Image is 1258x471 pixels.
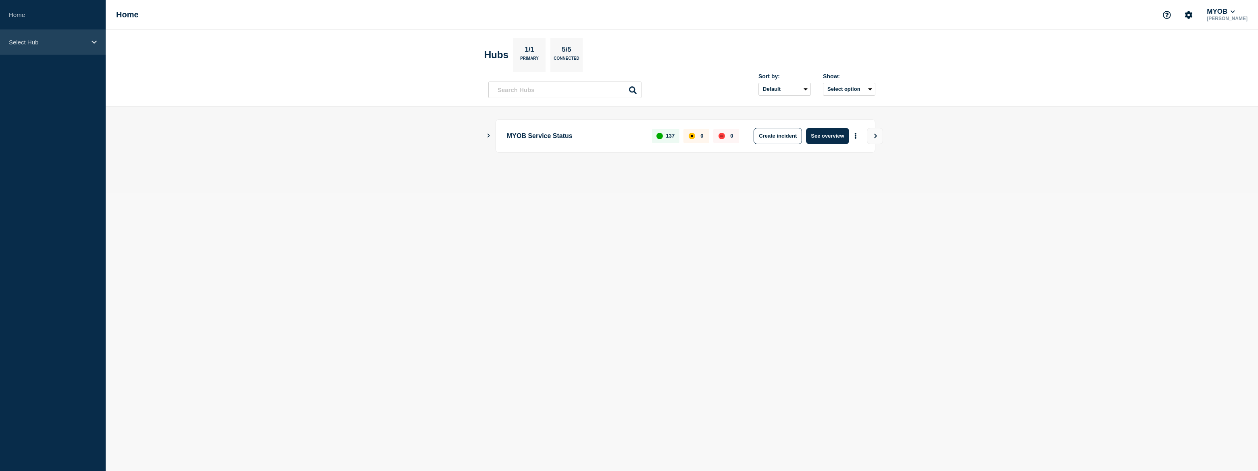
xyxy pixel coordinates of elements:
[9,39,86,46] p: Select Hub
[758,73,811,80] div: Sort by:
[700,133,703,139] p: 0
[520,56,539,65] p: Primary
[484,49,508,61] h2: Hubs
[867,128,883,144] button: View
[487,133,491,139] button: Show Connected Hubs
[758,83,811,96] select: Sort by
[554,56,579,65] p: Connected
[719,133,725,139] div: down
[823,83,875,96] button: Select option
[1180,6,1197,23] button: Account settings
[689,133,695,139] div: affected
[507,128,643,144] p: MYOB Service Status
[488,82,641,98] input: Search Hubs
[730,133,733,139] p: 0
[522,46,537,56] p: 1/1
[850,128,861,143] button: More actions
[806,128,849,144] button: See overview
[116,10,139,19] h1: Home
[754,128,802,144] button: Create incident
[1158,6,1175,23] button: Support
[1205,16,1249,21] p: [PERSON_NAME]
[559,46,575,56] p: 5/5
[656,133,663,139] div: up
[1205,8,1237,16] button: MYOB
[823,73,875,80] div: Show:
[666,133,675,139] p: 137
